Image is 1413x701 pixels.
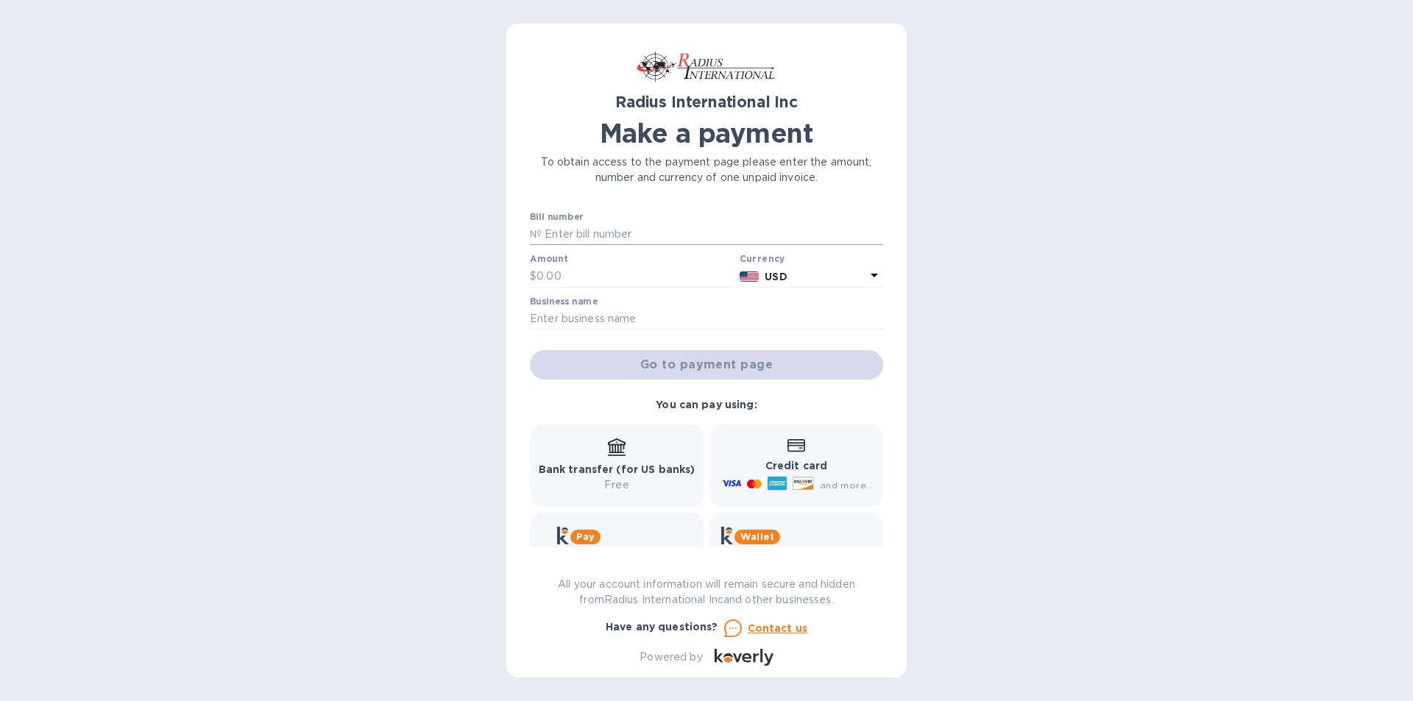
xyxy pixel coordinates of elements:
[530,308,883,330] input: Enter business name
[536,266,734,288] input: 0.00
[740,531,774,542] b: Wallet
[640,650,702,665] p: Powered by
[530,227,542,242] p: №
[606,621,718,633] b: Have any questions?
[740,253,785,264] b: Currency
[530,577,883,608] p: All your account information will remain secure and hidden from Radius International Inc and othe...
[542,224,883,246] input: Enter bill number
[576,531,595,542] b: Pay
[765,271,787,282] b: USD
[530,213,583,221] label: Bill number
[530,297,598,306] label: Business name
[820,480,874,491] span: and more...
[615,93,798,111] b: Radius International Inc
[530,118,883,149] h1: Make a payment
[530,154,883,185] p: To obtain access to the payment page please enter the amount, number and currency of one unpaid i...
[765,460,827,472] b: Credit card
[530,255,567,264] label: Amount
[530,268,536,284] p: $
[656,399,757,410] b: You can pay using:
[740,271,759,282] img: USD
[539,463,695,475] b: Bank transfer (for US banks)
[748,622,808,634] u: Contact us
[539,477,695,493] p: Free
